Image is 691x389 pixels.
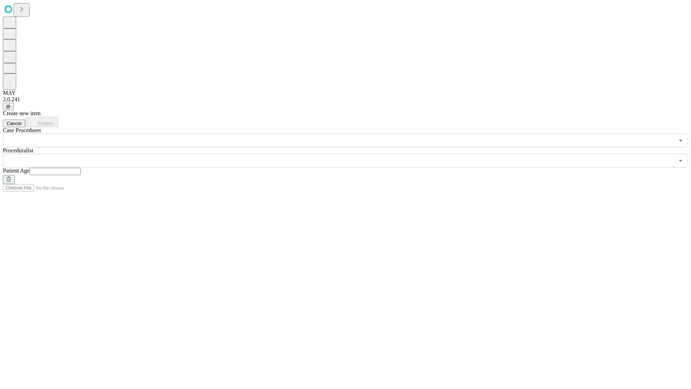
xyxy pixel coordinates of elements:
[3,167,30,174] span: Patient Age
[3,147,33,153] span: Proceduralist
[3,90,688,96] div: MAY
[3,96,688,103] div: 2.0.241
[6,121,22,126] span: Cancel
[676,135,686,146] button: Open
[3,103,14,110] button: @
[6,104,11,109] span: @
[25,117,58,127] button: Predict
[3,120,25,127] button: Cancel
[38,121,53,126] span: Predict
[3,127,41,133] span: Scheduled Procedure
[676,156,686,166] button: Open
[3,110,41,116] span: Create new item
